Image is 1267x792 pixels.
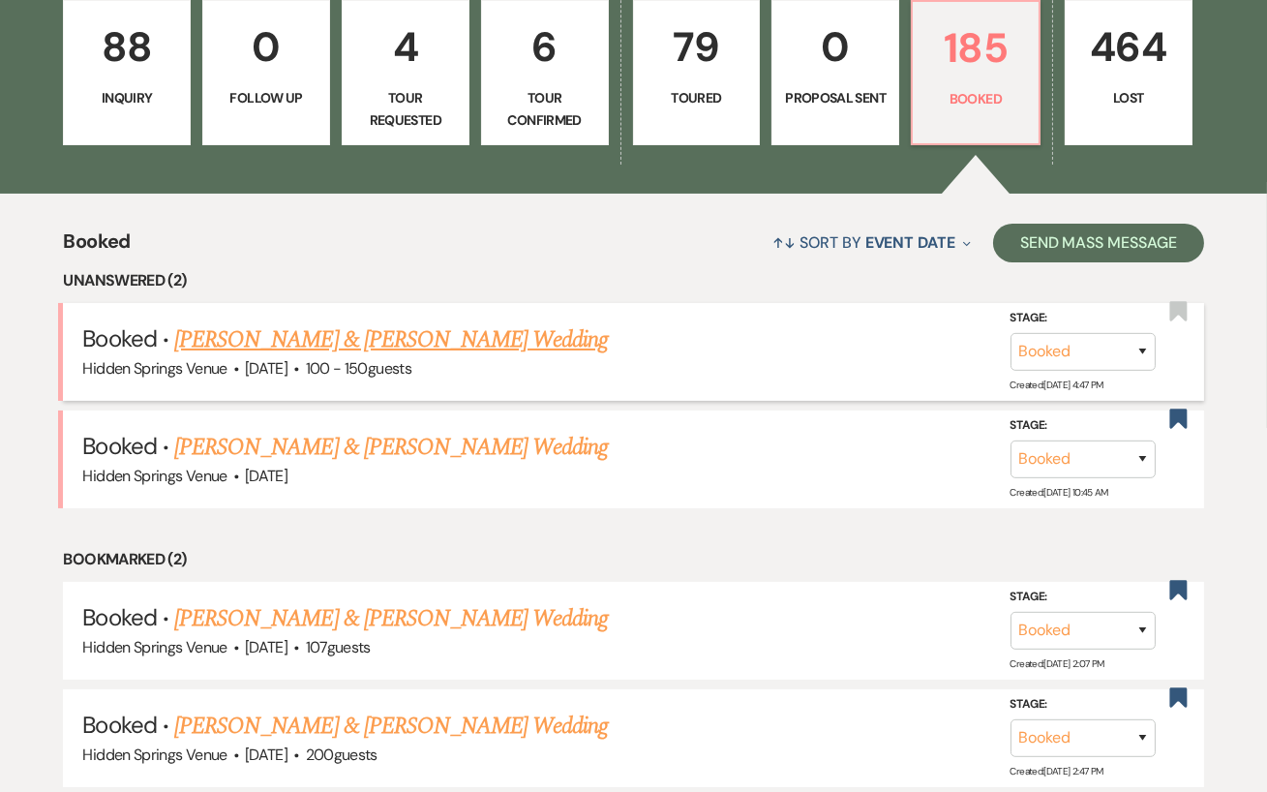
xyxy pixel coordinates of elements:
[215,87,317,108] p: Follow Up
[306,637,371,657] span: 107 guests
[174,601,608,636] a: [PERSON_NAME] & [PERSON_NAME] Wedding
[354,87,457,131] p: Tour Requested
[1011,486,1108,499] span: Created: [DATE] 10:45 AM
[924,88,1027,109] p: Booked
[354,15,457,79] p: 4
[646,15,748,79] p: 79
[63,227,130,268] span: Booked
[306,745,377,765] span: 200 guests
[646,87,748,108] p: Toured
[773,232,797,253] span: ↑↓
[1011,415,1156,437] label: Stage:
[1011,379,1103,391] span: Created: [DATE] 4:47 PM
[82,637,226,657] span: Hidden Springs Venue
[82,466,226,486] span: Hidden Springs Venue
[63,268,1203,293] li: Unanswered (2)
[784,87,887,108] p: Proposal Sent
[1011,765,1103,777] span: Created: [DATE] 2:47 PM
[245,745,287,765] span: [DATE]
[245,637,287,657] span: [DATE]
[306,358,411,379] span: 100 - 150 guests
[1011,694,1156,716] label: Stage:
[174,430,608,465] a: [PERSON_NAME] & [PERSON_NAME] Wedding
[1011,587,1156,608] label: Stage:
[1077,15,1180,79] p: 464
[82,358,226,379] span: Hidden Springs Venue
[865,232,955,253] span: Event Date
[245,358,287,379] span: [DATE]
[82,323,156,353] span: Booked
[82,710,156,740] span: Booked
[766,217,979,268] button: Sort By Event Date
[1011,657,1104,670] span: Created: [DATE] 2:07 PM
[174,709,608,744] a: [PERSON_NAME] & [PERSON_NAME] Wedding
[75,15,178,79] p: 88
[993,224,1204,262] button: Send Mass Message
[1077,87,1180,108] p: Lost
[174,322,608,357] a: [PERSON_NAME] & [PERSON_NAME] Wedding
[494,15,596,79] p: 6
[82,602,156,632] span: Booked
[245,466,287,486] span: [DATE]
[924,15,1027,80] p: 185
[75,87,178,108] p: Inquiry
[784,15,887,79] p: 0
[82,745,226,765] span: Hidden Springs Venue
[494,87,596,131] p: Tour Confirmed
[82,431,156,461] span: Booked
[215,15,317,79] p: 0
[1011,308,1156,329] label: Stage:
[63,547,1203,572] li: Bookmarked (2)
